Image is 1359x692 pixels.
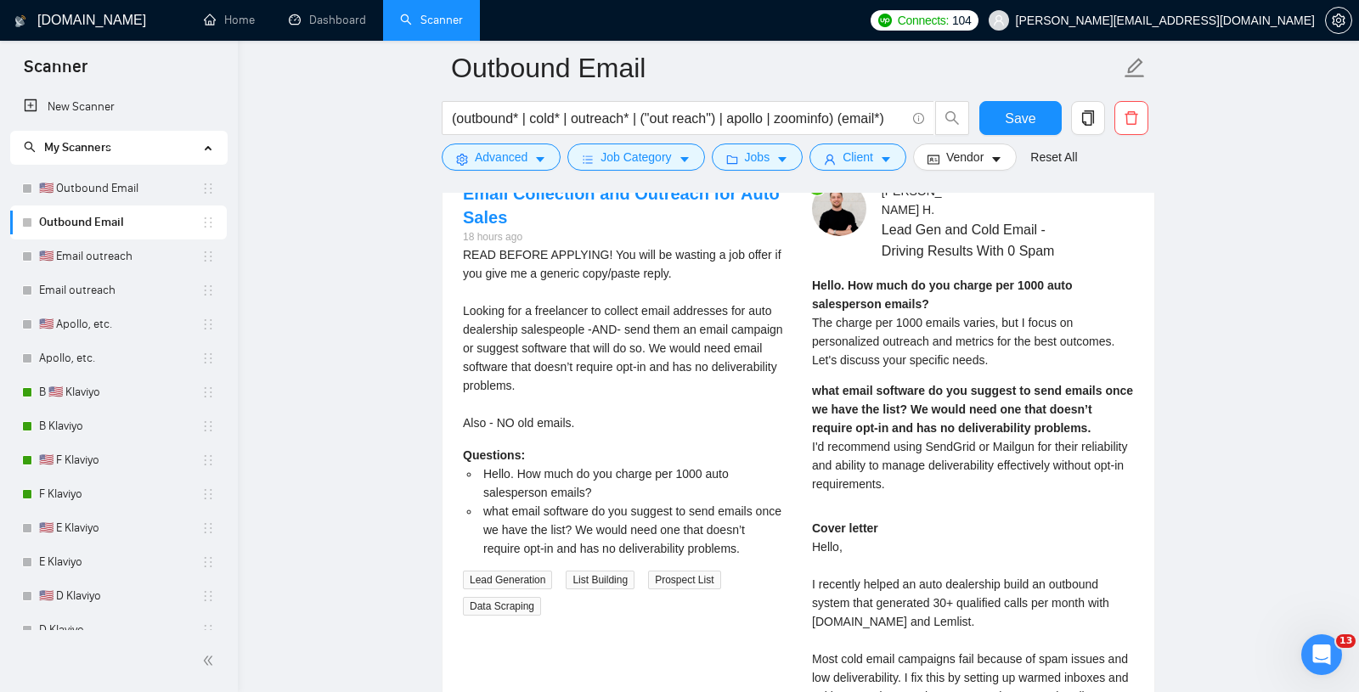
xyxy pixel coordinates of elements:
button: userClientcaret-down [809,143,906,171]
span: Save [1005,108,1035,129]
a: 🇺🇸 E Klaviyo [39,511,201,545]
span: holder [201,589,215,603]
span: holder [201,521,215,535]
a: Email outreach [39,273,201,307]
a: B Klaviyo [39,409,201,443]
span: holder [201,555,215,569]
span: Connects: [898,11,949,30]
a: Reset All [1030,148,1077,166]
div: 18 hours ago [463,229,785,245]
strong: Questions: [463,448,525,462]
span: search [936,110,968,126]
a: Outbound Email [39,205,201,239]
div: READ BEFORE APPLYING! You will be wasting a job offer if you give me a generic copy/paste reply. ... [463,245,785,432]
span: Vendor [946,148,984,166]
strong: Hello. How much do you charge per 1000 auto salesperson emails? [812,278,1073,311]
span: holder [201,216,215,229]
span: Hello. How much do you charge per 1000 auto salesperson emails? [483,467,729,499]
span: 13 [1336,634,1356,648]
span: caret-down [776,153,788,166]
span: delete [1115,110,1148,126]
li: New Scanner [10,90,227,124]
span: Advanced [475,148,527,166]
span: Data Scraping [463,597,541,616]
span: Client [843,148,873,166]
span: bars [582,153,594,166]
img: logo [14,8,26,35]
li: D Klaviyo [10,613,227,647]
span: holder [201,623,215,637]
li: 🇺🇸 Apollo, etc. [10,307,227,341]
button: delete [1114,101,1148,135]
span: caret-down [880,153,892,166]
a: 🇺🇸 Apollo, etc. [39,307,201,341]
span: The charge per 1000 emails varies, but I focus on personalized outreach and metrics for the best ... [812,316,1114,367]
li: 🇺🇸 F Klaviyo [10,443,227,477]
span: holder [201,487,215,501]
li: Email outreach [10,273,227,307]
img: upwork-logo.png [878,14,892,27]
iframe: Intercom live chat [1301,634,1342,675]
span: Job Category [601,148,671,166]
span: setting [456,153,468,166]
button: settingAdvancedcaret-down [442,143,561,171]
a: searchScanner [400,13,463,27]
span: 104 [952,11,971,30]
span: My Scanners [44,140,111,155]
a: D Klaviyo [39,613,201,647]
span: search [24,141,36,153]
a: homeHome [204,13,255,27]
span: edit [1124,57,1146,79]
button: barsJob Categorycaret-down [567,143,704,171]
span: double-left [202,652,219,669]
li: B Klaviyo [10,409,227,443]
span: idcard [928,153,939,166]
span: folder [726,153,738,166]
span: Prospect List [648,571,720,589]
button: Save [979,101,1062,135]
span: user [824,153,836,166]
a: 🇺🇸 D Klaviyo [39,579,201,613]
strong: what email software do you suggest to send emails once we have the list? We would need one that d... [812,384,1133,435]
span: holder [201,318,215,331]
span: holder [201,182,215,195]
span: user [993,14,1005,26]
a: Apollo, etc. [39,341,201,375]
a: New Scanner [24,90,213,124]
span: holder [201,419,215,433]
a: dashboardDashboard [289,13,366,27]
button: setting [1325,7,1352,34]
span: holder [201,385,215,399]
span: setting [1326,14,1351,27]
button: folderJobscaret-down [712,143,804,171]
span: Lead Generation [463,571,552,589]
span: caret-down [679,153,691,166]
span: Lead Gen and Cold Email - Driving Results With 0 Spam [882,219,1084,262]
span: what email software do you suggest to send emails once we have the list? We would need one that d... [483,504,781,555]
span: List Building [566,571,634,589]
a: setting [1325,14,1352,27]
a: 🇺🇸 Email outreach [39,239,201,273]
strong: Cover letter [812,521,878,535]
span: holder [201,250,215,263]
span: holder [201,352,215,365]
span: holder [201,284,215,297]
span: info-circle [913,113,924,124]
span: Jobs [745,148,770,166]
li: 🇺🇸 Outbound Email [10,172,227,205]
span: My Scanners [24,140,111,155]
span: caret-down [990,153,1002,166]
a: 🇺🇸 F Klaviyo [39,443,201,477]
span: holder [201,453,215,467]
button: search [935,101,969,135]
li: E Klaviyo [10,545,227,579]
li: B 🇺🇸 Klaviyo [10,375,227,409]
button: copy [1071,101,1105,135]
span: Scanner [10,54,101,90]
a: F Klaviyo [39,477,201,511]
li: 🇺🇸 D Klaviyo [10,579,227,613]
li: 🇺🇸 E Klaviyo [10,511,227,545]
span: caret-down [534,153,546,166]
li: Outbound Email [10,205,227,239]
span: copy [1072,110,1104,126]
